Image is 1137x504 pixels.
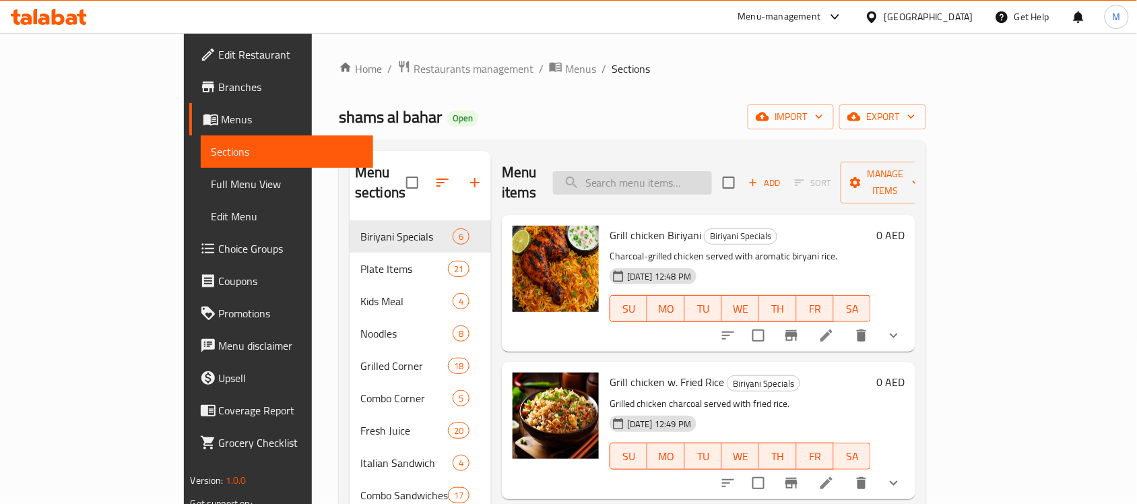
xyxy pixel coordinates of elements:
[653,299,679,319] span: MO
[839,299,866,319] span: SA
[744,469,773,497] span: Select to update
[851,166,920,199] span: Manage items
[1113,9,1121,24] span: M
[339,102,442,132] span: shams al bahar
[350,447,491,479] div: Italian Sandwich4
[350,382,491,414] div: Combo Corner5
[219,241,363,257] span: Choice Groups
[453,295,469,308] span: 4
[765,299,791,319] span: TH
[775,319,808,352] button: Branch-specific-item
[219,370,363,386] span: Upsell
[226,472,247,489] span: 1.0.0
[449,424,469,437] span: 20
[453,293,469,309] div: items
[743,172,786,193] span: Add item
[426,166,459,199] span: Sort sections
[201,135,374,168] a: Sections
[219,79,363,95] span: Branches
[685,295,722,322] button: TU
[212,144,363,160] span: Sections
[397,60,533,77] a: Restaurants management
[746,175,783,191] span: Add
[448,422,469,439] div: items
[360,228,453,245] span: Biriyani Specials
[191,472,224,489] span: Version:
[850,108,915,125] span: export
[350,253,491,285] div: Plate Items21
[360,390,453,406] div: Combo Corner
[727,447,754,466] span: WE
[712,467,744,499] button: sort-choices
[886,327,902,344] svg: Show Choices
[704,228,777,245] div: Biriyani Specials
[765,447,791,466] span: TH
[647,295,684,322] button: MO
[360,422,448,439] span: Fresh Juice
[845,467,878,499] button: delete
[189,71,374,103] a: Branches
[360,293,453,309] div: Kids Meal
[602,61,606,77] li: /
[653,447,679,466] span: MO
[610,248,871,265] p: Charcoal-grilled chicken served with aromatic biryani rice.
[350,414,491,447] div: Fresh Juice20
[715,168,743,197] span: Select section
[878,319,910,352] button: show more
[705,228,777,244] span: Biriyani Specials
[360,325,453,342] div: Noodles
[839,104,926,129] button: export
[189,38,374,71] a: Edit Restaurant
[727,299,754,319] span: WE
[610,396,871,412] p: Grilled chicken charcoal served with fried rice.
[748,104,834,129] button: import
[884,9,973,24] div: [GEOGRAPHIC_DATA]
[845,319,878,352] button: delete
[219,435,363,451] span: Grocery Checklist
[610,225,701,245] span: Grill chicken Biriyani
[722,443,759,470] button: WE
[360,487,448,503] span: Combo Sandwiches
[743,172,786,193] button: Add
[818,327,835,344] a: Edit menu item
[453,325,469,342] div: items
[565,61,596,77] span: Menus
[219,338,363,354] span: Menu disclaimer
[448,358,469,374] div: items
[459,166,491,199] button: Add section
[189,103,374,135] a: Menus
[219,273,363,289] span: Coupons
[387,61,392,77] li: /
[360,455,453,471] div: Italian Sandwich
[513,226,599,312] img: Grill chicken Biriyani
[350,317,491,350] div: Noodles8
[189,265,374,297] a: Coupons
[189,427,374,459] a: Grocery Checklist
[453,228,469,245] div: items
[616,447,642,466] span: SU
[727,376,800,391] span: Biriyani Specials
[802,447,829,466] span: FR
[453,327,469,340] span: 8
[878,467,910,499] button: show more
[690,299,717,319] span: TU
[189,394,374,427] a: Coverage Report
[219,402,363,418] span: Coverage Report
[449,263,469,276] span: 21
[616,299,642,319] span: SU
[610,372,724,392] span: Grill chicken w. Fried Rice
[876,226,905,245] h6: 0 AED
[727,375,800,391] div: Biriyani Specials
[513,373,599,459] img: Grill chicken w. Fried Rice
[339,60,926,77] nav: breadcrumb
[797,295,834,322] button: FR
[834,295,871,322] button: SA
[350,350,491,382] div: Grilled Corner18
[786,172,841,193] span: Select section first
[622,270,696,283] span: [DATE] 12:48 PM
[219,46,363,63] span: Edit Restaurant
[553,171,712,195] input: search
[502,162,537,203] h2: Menu items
